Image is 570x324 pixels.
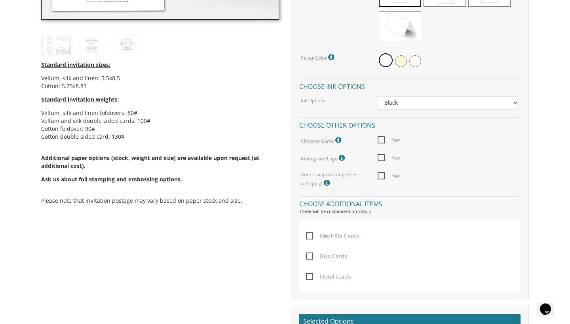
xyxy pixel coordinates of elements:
[299,208,521,215] div: These will be customized on Step 2
[301,97,325,104] label: Ink Options
[299,79,521,92] h4: Choose ink options
[537,292,562,316] iframe: chat widget
[41,96,119,103] span: Standard invitation weights:
[378,171,401,181] span: Yes
[41,154,279,183] span: Additional paper options (stock, weight and size) are available upon request (at additional cost).
[299,196,521,210] h4: Choose additional items
[306,251,347,261] span: Bus Cards
[41,36,71,55] img: style11_thumb.jpg
[301,135,343,145] label: Chosson Cards
[306,272,351,282] span: Hotel Cards
[41,74,279,82] li: Vellum, silk and linen: 5.5x8.5
[41,109,279,117] li: Vellum, silk and linen foldovers: 80#
[41,175,182,183] span: Ask us about foil stamping and embossing options.
[41,55,279,213] div: Please note that invitation postage may vary based on paper stock and size.
[306,231,359,241] span: Mechilla Cards
[378,135,401,145] span: Yes
[301,153,347,163] label: Monogram/Logo
[41,117,279,125] li: Vellum and silk double sided cards: 100#
[41,133,279,141] li: Cotton double sided card: 130#
[41,125,279,133] li: Cotton foldover: 90#
[301,52,336,62] label: Paper Color
[77,36,106,55] img: style11_heb.jpg
[299,117,521,131] h4: Choose other options
[41,82,279,90] li: Cotton: 5.75x8.83
[41,61,110,68] span: Standard invitation sizes:
[378,153,401,163] span: Yes
[301,171,366,188] label: Addressing/Stuffing (Fees will apply)
[112,36,142,55] img: style11_eng.jpg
